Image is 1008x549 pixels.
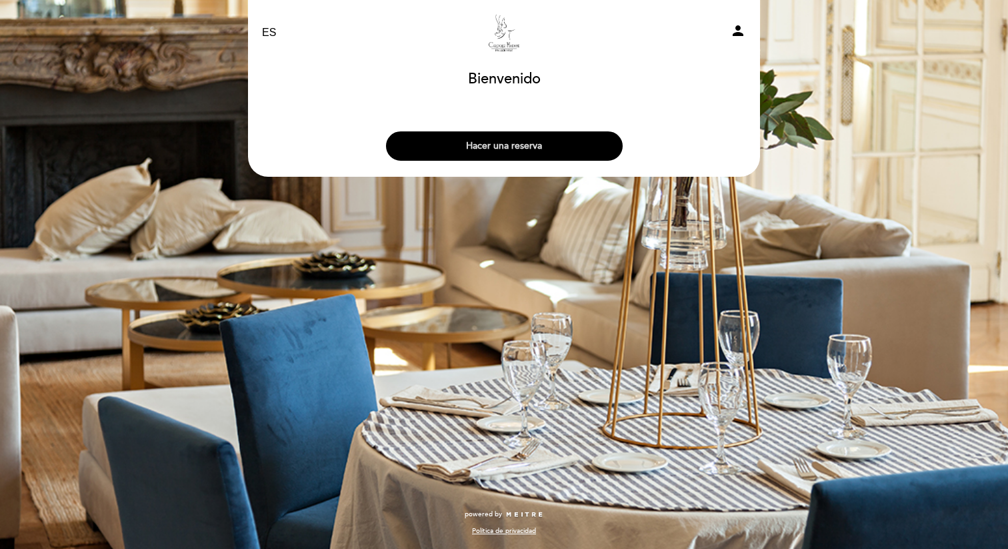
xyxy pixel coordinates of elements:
span: powered by [465,510,502,519]
button: person [730,23,746,43]
h1: Bienvenido [468,71,541,87]
img: MEITRE [505,512,543,518]
button: Hacer una reserva [386,131,623,161]
a: Croque Madame [PERSON_NAME] [421,15,587,51]
a: powered by [465,510,543,519]
a: Política de privacidad [472,526,536,536]
i: person [730,23,746,39]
